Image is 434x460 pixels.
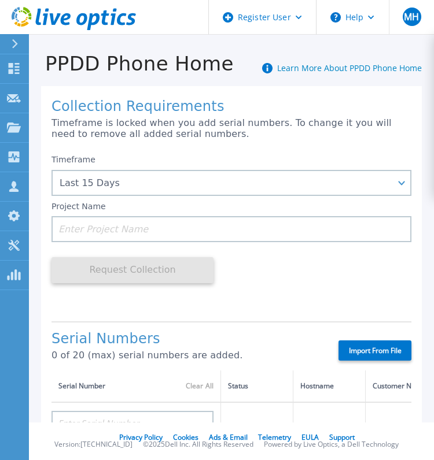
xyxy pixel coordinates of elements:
th: Hostname [293,370,366,402]
li: © 2025 Dell Inc. All Rights Reserved [143,441,253,448]
button: Request Collection [52,257,214,283]
th: Status [221,370,293,402]
a: Support [329,432,355,442]
h1: Collection Requirements [52,99,411,115]
a: Telemetry [258,432,291,442]
a: EULA [301,432,319,442]
input: Enter Serial Number [52,411,214,437]
a: Learn More About PPDD Phone Home [277,62,422,73]
h1: Serial Numbers [52,331,318,347]
p: Timeframe is locked when you add serial numbers. To change it you will need to remove all added s... [52,118,411,139]
h1: PPDD Phone Home [29,53,234,75]
a: Privacy Policy [119,432,163,442]
a: Cookies [173,432,198,442]
input: Enter Project Name [52,216,411,242]
div: Last 15 Days [60,178,391,188]
div: Serial Number [58,380,214,392]
label: Import From File [339,340,411,361]
li: Version: [TECHNICAL_ID] [54,441,133,448]
li: Powered by Live Optics, a Dell Technology [264,441,399,448]
p: 0 of 20 (max) serial numbers are added. [52,350,318,361]
label: Project Name [52,202,106,210]
span: MH [404,12,419,21]
label: Timeframe [52,155,95,164]
a: Ads & Email [209,432,248,442]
